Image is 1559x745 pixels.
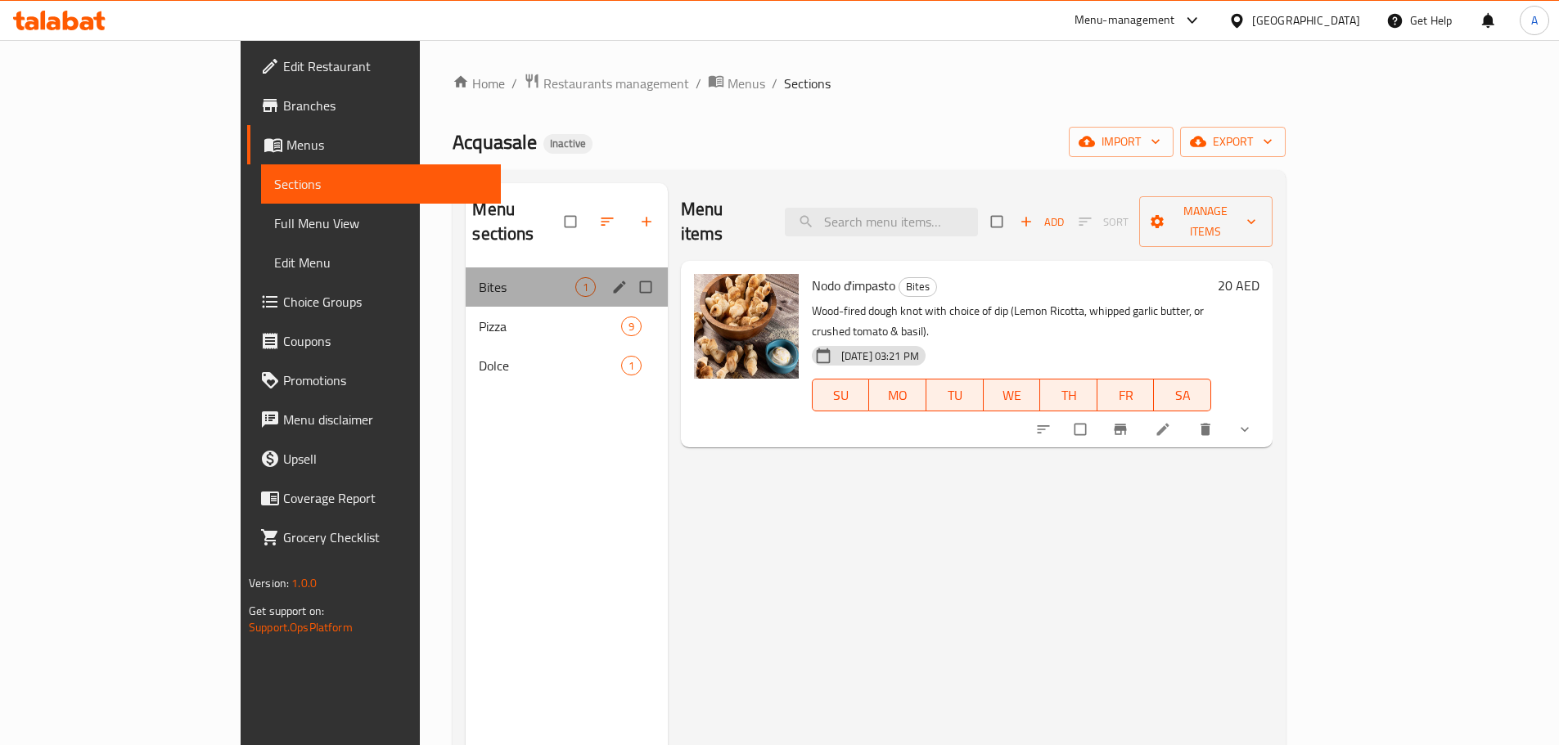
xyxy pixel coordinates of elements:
[479,277,574,297] span: Bites
[576,280,595,295] span: 1
[681,197,765,246] h2: Menu items
[1025,411,1065,447] button: sort-choices
[479,356,620,375] span: Dolce
[1252,11,1360,29] div: [GEOGRAPHIC_DATA]
[286,135,488,155] span: Menus
[812,301,1211,342] p: Wood-fired dough knot with choice of dip (Lemon Ricotta, whipped garlic butter, or crushed tomato...
[1218,274,1259,297] h6: 20 AED
[283,96,488,115] span: Branches
[555,206,589,237] span: Select all sections
[466,307,667,346] div: Pizza9
[479,316,620,336] span: Pizza
[283,370,488,390] span: Promotions
[708,73,765,94] a: Menus
[981,206,1016,237] span: Select section
[1180,127,1286,157] button: export
[728,74,765,93] span: Menus
[696,74,701,93] li: /
[247,86,501,125] a: Branches
[784,74,831,93] span: Sections
[835,348,926,364] span: [DATE] 03:21 PM
[1097,379,1155,411] button: FR
[274,213,488,233] span: Full Menu View
[261,204,501,243] a: Full Menu View
[1020,213,1064,231] span: Add
[629,204,668,240] button: Add section
[283,292,488,312] span: Choice Groups
[876,384,920,407] span: MO
[1040,379,1097,411] button: TH
[274,174,488,194] span: Sections
[247,282,501,321] a: Choice Groups
[1065,414,1099,445] span: Select to update
[247,361,501,400] a: Promotions
[621,356,642,375] div: items
[1155,421,1174,438] a: Edit menu item
[819,384,863,407] span: SU
[261,243,501,282] a: Edit Menu
[990,384,1034,407] span: WE
[466,261,667,392] nav: Menu sections
[772,74,777,93] li: /
[926,379,984,411] button: TU
[1082,132,1160,152] span: import
[472,197,564,246] h2: Menu sections
[984,379,1041,411] button: WE
[1237,421,1253,438] svg: Show Choices
[1154,379,1211,411] button: SA
[1075,11,1175,30] div: Menu-management
[812,379,870,411] button: SU
[1104,384,1148,407] span: FR
[247,47,501,86] a: Edit Restaurant
[609,276,633,298] button: edit
[543,137,593,150] span: Inactive
[247,400,501,439] a: Menu disclaimer
[621,316,642,336] div: items
[283,527,488,547] span: Grocery Checklist
[1102,411,1142,447] button: Branch-specific-item
[1016,209,1068,235] span: Add item
[511,74,517,93] li: /
[247,125,501,164] a: Menus
[283,449,488,469] span: Upsell
[249,572,289,594] span: Version:
[869,379,926,411] button: MO
[291,572,317,594] span: 1.0.0
[622,358,641,374] span: 1
[249,600,324,622] span: Get support on:
[589,204,629,240] span: Sort sections
[1152,201,1260,242] span: Manage items
[899,277,936,296] span: Bites
[1193,132,1273,152] span: export
[283,331,488,351] span: Coupons
[1139,196,1273,247] button: Manage items
[1047,384,1091,407] span: TH
[899,277,937,297] div: Bites
[247,478,501,518] a: Coverage Report
[1531,11,1538,29] span: A
[247,439,501,478] a: Upsell
[283,56,488,76] span: Edit Restaurant
[1160,384,1205,407] span: SA
[1187,411,1227,447] button: delete
[812,273,895,298] span: Nodo d'impasto
[247,518,501,557] a: Grocery Checklist
[524,73,689,94] a: Restaurants management
[694,274,799,379] img: Nodo d'impasto
[622,319,641,334] span: 9
[466,346,667,385] div: Dolce1
[1227,411,1266,447] button: show more
[1069,127,1174,157] button: import
[1068,209,1139,235] span: Select section first
[283,410,488,429] span: Menu disclaimer
[283,488,488,508] span: Coverage Report
[466,267,667,307] div: Bites1edit
[543,74,689,93] span: Restaurants management
[247,321,501,361] a: Coupons
[785,208,978,236] input: search
[274,253,488,272] span: Edit Menu
[1016,209,1068,235] button: Add
[249,617,353,638] a: Support.OpsPlatform
[933,384,977,407] span: TU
